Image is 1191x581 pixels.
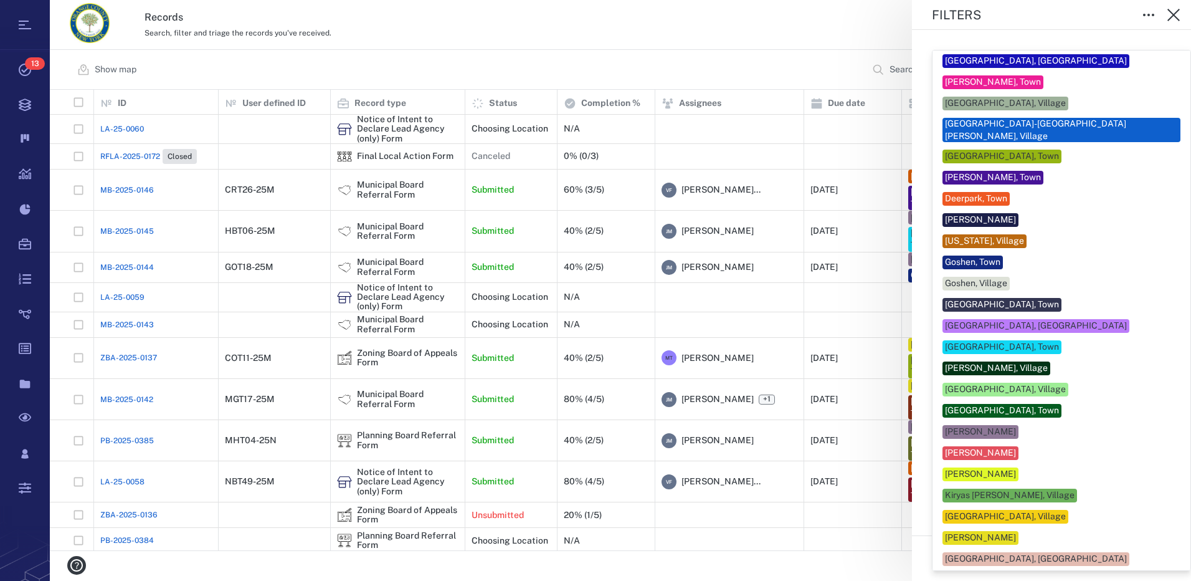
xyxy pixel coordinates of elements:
div: [GEOGRAPHIC_DATA], Town [945,405,1059,417]
div: [GEOGRAPHIC_DATA], Town [945,299,1059,311]
div: Kiryas [PERSON_NAME], Village [945,489,1075,502]
div: [GEOGRAPHIC_DATA], [GEOGRAPHIC_DATA] [945,553,1127,565]
div: Goshen, Village [945,277,1007,290]
div: [GEOGRAPHIC_DATA], Town [945,150,1059,163]
div: Deerpark, Town [945,193,1007,205]
div: [GEOGRAPHIC_DATA], Village [945,511,1066,523]
div: Goshen, Town [945,256,1000,269]
div: [PERSON_NAME], Town [945,171,1041,184]
div: [PERSON_NAME] [945,468,1016,481]
div: [GEOGRAPHIC_DATA], Village [945,97,1066,110]
div: [GEOGRAPHIC_DATA], Town [945,341,1059,353]
div: [PERSON_NAME] [945,426,1016,438]
div: [PERSON_NAME], Town [945,76,1041,89]
div: [GEOGRAPHIC_DATA], [GEOGRAPHIC_DATA] [945,320,1127,332]
div: [PERSON_NAME], Village [945,362,1048,375]
span: Help [28,9,54,20]
div: [PERSON_NAME] [945,214,1016,226]
div: [GEOGRAPHIC_DATA], [GEOGRAPHIC_DATA] [945,55,1127,67]
div: [PERSON_NAME] [945,532,1016,544]
div: [PERSON_NAME] [945,447,1016,459]
div: [US_STATE], Village [945,235,1024,247]
div: [GEOGRAPHIC_DATA], Village [945,383,1066,396]
div: [GEOGRAPHIC_DATA]-[GEOGRAPHIC_DATA][PERSON_NAME], Village [945,118,1178,142]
